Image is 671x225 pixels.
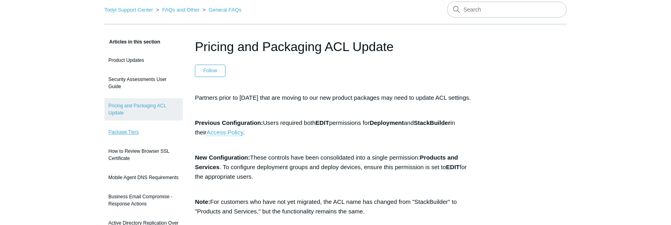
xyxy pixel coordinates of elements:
strong: StackBuilder [414,119,451,126]
li: Todyl Support Center [104,7,155,13]
a: Product Updates [104,53,183,68]
a: Access Policy [206,129,243,136]
a: FAQs and Other [162,7,200,13]
input: Search [447,2,567,18]
button: Follow Article [195,65,226,77]
a: Mobile Agent DNS Requirements [104,170,183,185]
a: Pricing and Packaging ACL Update [104,98,183,120]
p: Partners prior to [DATE] that are moving to our new product packages may need to update ACL setti... [195,93,476,112]
h1: Pricing and Packaging ACL Update [195,37,476,56]
strong: EDIT [446,164,459,170]
li: FAQs and Other [155,7,201,13]
p: For customers who have not yet migrated, the ACL name has changed from "StackBuilder" to "Product... [195,197,476,216]
li: General FAQs [201,7,242,13]
strong: Note: [195,198,210,205]
strong: Deployment [370,119,404,126]
a: Todyl Support Center [104,7,153,13]
span: Articles in this section [104,39,160,45]
strong: Products and Services [195,154,458,170]
a: How to Review Browser SSL Certificate [104,144,183,166]
strong: Previous Configuration: [195,119,263,126]
a: Package Tiers [104,124,183,140]
p: These controls have been consolidated into a single permission: . To configure deployment groups ... [195,153,476,191]
strong: New Configuration: [195,154,250,161]
a: General FAQs [209,7,241,13]
strong: EDIT [316,119,329,126]
p: Users required both permissions for and in their . [195,118,476,147]
a: Security Assessments User Guide [104,72,183,94]
a: Business Email Compromise - Response Actions [104,189,183,211]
